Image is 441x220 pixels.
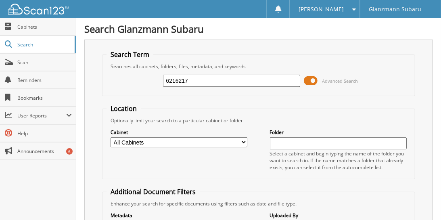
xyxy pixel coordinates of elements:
span: Glanzmann Subaru [369,7,421,12]
div: Optionally limit your search to a particular cabinet or folder [107,117,411,124]
legend: Additional Document Filters [107,187,200,196]
div: Searches all cabinets, folders, files, metadata, and keywords [107,63,411,70]
div: 6 [66,148,73,155]
span: Scan [17,59,72,66]
span: Bookmarks [17,94,72,101]
img: scan123-logo-white.svg [8,4,69,15]
div: Enhance your search for specific documents using filters such as date and file type. [107,200,411,207]
span: User Reports [17,112,66,119]
legend: Location [107,104,141,113]
span: Help [17,130,72,137]
label: Metadata [111,212,247,219]
label: Uploaded By [270,212,407,219]
legend: Search Term [107,50,153,59]
label: Cabinet [111,129,247,136]
label: Folder [270,129,407,136]
span: Search [17,41,71,48]
span: Announcements [17,148,72,155]
h1: Search Glanzmann Subaru [84,22,433,36]
span: [PERSON_NAME] [299,7,344,12]
span: Cabinets [17,23,72,30]
span: Reminders [17,77,72,84]
span: Advanced Search [322,78,358,84]
iframe: Chat Widget [401,181,441,220]
div: Select a cabinet and begin typing the name of the folder you want to search in. If the name match... [270,150,407,171]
